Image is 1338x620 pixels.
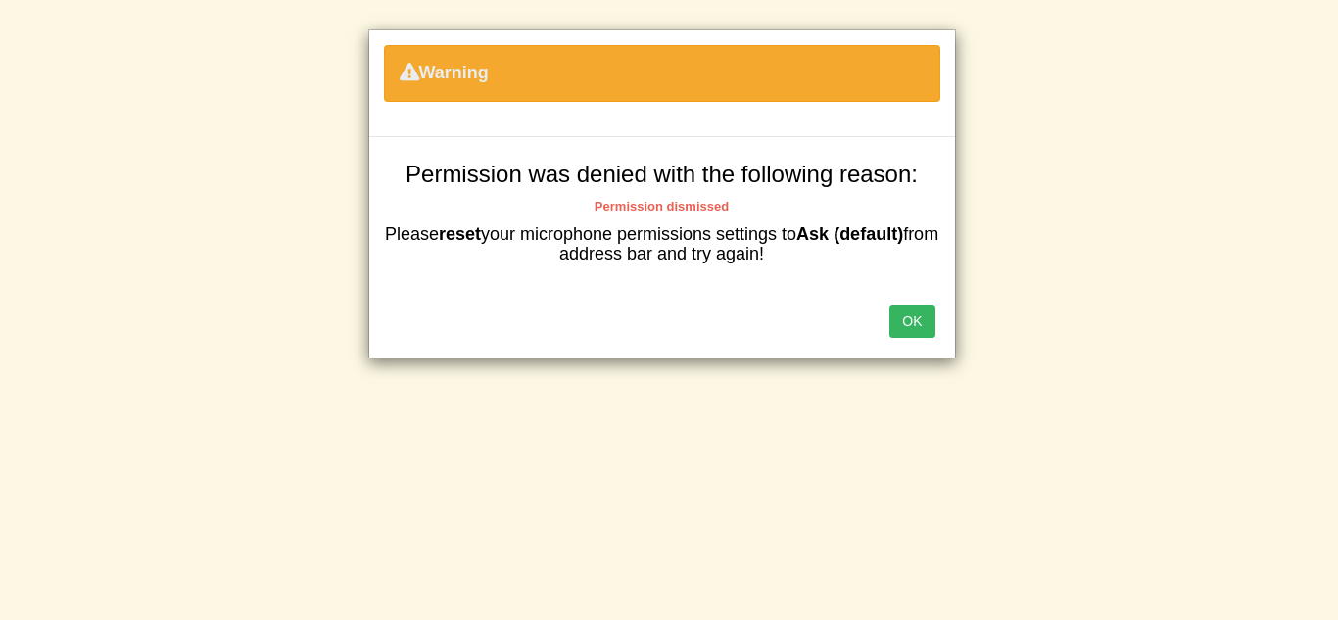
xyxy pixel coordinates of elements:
div: Warning [384,45,940,102]
b: Ask (default) [796,224,903,244]
b: reset [439,224,481,244]
h3: Permission was denied with the following reason: [384,162,940,187]
h4: Please your microphone permissions settings to from address bar and try again! [384,225,940,264]
b: Permission dismissed [595,199,729,214]
button: OK [889,305,934,338]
